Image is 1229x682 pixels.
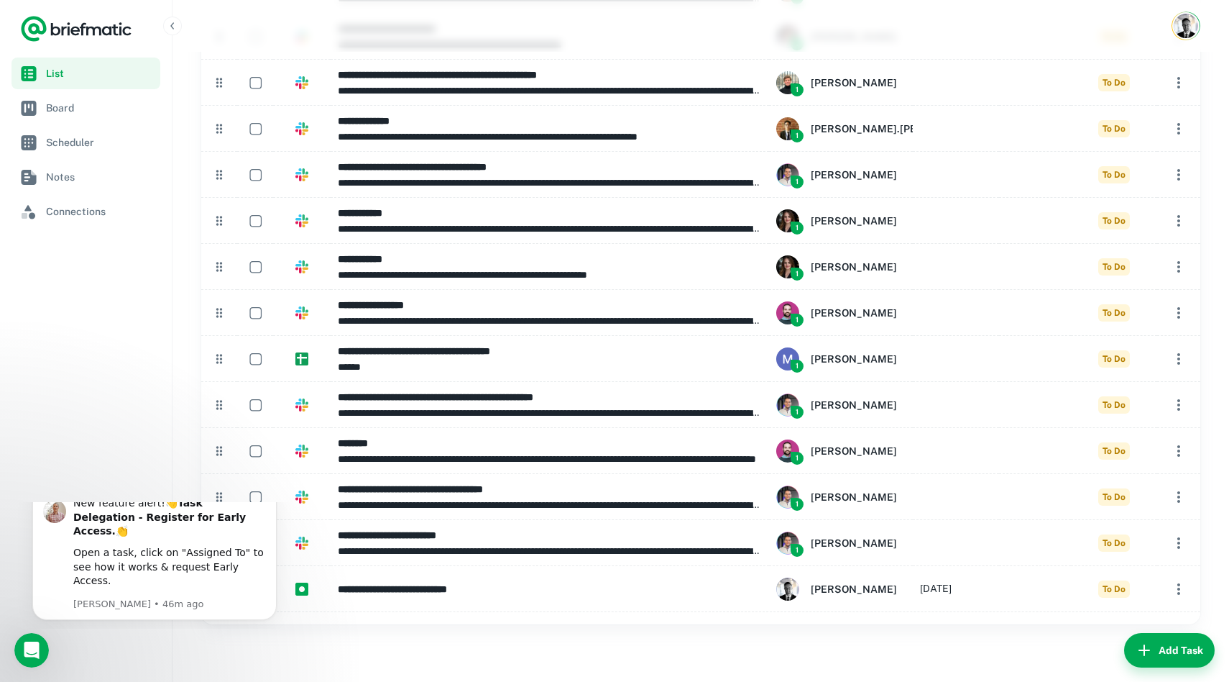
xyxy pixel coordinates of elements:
[295,583,308,596] img: https://app.briefmatic.com/assets/integrations/manual.png
[1098,350,1130,368] span: To Do
[295,306,308,319] img: https://app.briefmatic.com/assets/integrations/slack.png
[295,537,308,550] img: https://app.briefmatic.com/assets/integrations/slack.png
[791,268,804,281] span: 1
[811,75,897,91] h6: [PERSON_NAME]
[46,204,155,219] span: Connections
[776,209,799,232] img: 8401536434580_482dffa618dd6ea36241_72.jpg
[776,163,799,186] img: 5988666160582_80f600e859fc75e2d4aa_72.png
[811,351,897,367] h6: [PERSON_NAME]
[1174,14,1198,38] img: Stephan Geyer
[811,397,897,413] h6: [PERSON_NAME]
[1098,396,1130,414] span: To Do
[295,122,308,135] img: https://app.briefmatic.com/assets/integrations/slack.png
[776,117,986,140] div: mridul.​razdan
[811,259,897,275] h6: [PERSON_NAME]
[63,96,255,109] p: Message from Robert, sent 46m ago
[811,581,897,597] h6: [PERSON_NAME]
[46,65,155,81] span: List
[776,578,897,601] div: Stephan Geyer
[776,301,799,324] img: 4226923729859_05f9812fc1099ef8ed8d_72.png
[11,127,160,158] a: Scheduler
[791,83,804,96] span: 1
[791,129,804,142] span: 1
[776,578,799,601] img: ACg8ocLx0vH0G6fKZbmzKdDcsWO_Fo2oxEDilwHuitYwo9S5Saujyofv=s96-c
[1098,535,1130,552] span: To Do
[776,486,897,509] div: Daniel Brusch
[811,167,897,183] h6: [PERSON_NAME]
[776,163,897,186] div: Daniel Brusch
[776,440,799,463] img: 4226923729859_05f9812fc1099ef8ed8d_72.png
[46,100,155,116] span: Board
[14,633,49,668] iframe: Intercom live chat
[295,168,308,181] img: https://app.briefmatic.com/assets/integrations/slack.png
[776,532,799,555] img: 5988666160582_80f600e859fc75e2d4aa_72.png
[1098,304,1130,322] span: To Do
[776,301,897,324] div: Stefan Meyer
[1098,442,1130,460] span: To Do
[63,44,255,86] div: Open a task, click on "Assigned To" to see how it works & request Early Access.
[811,443,897,459] h6: [PERSON_NAME]
[811,489,897,505] h6: [PERSON_NAME]
[791,176,804,188] span: 1
[1098,258,1130,276] span: To Do
[791,314,804,327] span: 1
[776,394,897,417] div: Daniel Brusch
[1098,166,1130,183] span: To Do
[20,14,132,43] a: Logo
[811,213,897,229] h6: [PERSON_NAME]
[776,394,799,417] img: 5988666160582_80f600e859fc75e2d4aa_72.png
[811,535,897,551] h6: [PERSON_NAME]
[1124,633,1215,668] button: Add Task
[295,445,308,458] img: https://app.briefmatic.com/assets/integrations/slack.png
[1098,212,1130,229] span: To Do
[1172,12,1200,40] button: Account button
[295,214,308,227] img: https://app.briefmatic.com/assets/integrations/slack.png
[11,502,298,629] iframe: Intercom notifications message
[791,360,804,373] span: 1
[776,532,897,555] div: Daniel Brusch
[295,491,308,504] img: https://app.briefmatic.com/assets/integrations/slack.png
[811,305,897,321] h6: [PERSON_NAME]
[776,347,897,370] div: Mridul Razdan
[295,260,308,273] img: https://app.briefmatic.com/assets/integrations/slack.png
[1098,74,1130,91] span: To Do
[791,452,804,465] span: 1
[295,76,308,89] img: https://app.briefmatic.com/assets/integrations/slack.png
[791,406,804,419] span: 1
[295,353,308,365] img: https://app.briefmatic.com/assets/tasktypes/vnd.google-apps.spreadsheet.png
[46,169,155,185] span: Notes
[295,399,308,412] img: https://app.briefmatic.com/assets/integrations/slack.png
[791,498,804,511] span: 1
[791,222,804,235] span: 1
[11,92,160,124] a: Board
[776,71,799,94] img: 9465426172677_47c352cc46112dd21c9e_72.png
[11,58,160,89] a: List
[1098,488,1130,506] span: To Do
[776,255,897,278] div: Cynthia Eble
[776,255,799,278] img: 8401536434580_482dffa618dd6ea36241_72.jpg
[920,566,952,611] div: [DATE]
[776,209,897,232] div: Cynthia Eble
[1098,120,1130,137] span: To Do
[1098,581,1130,598] span: To Do
[791,544,804,557] span: 1
[11,161,160,193] a: Notes
[776,71,897,94] div: Jakob Hütten
[46,135,155,150] span: Scheduler
[811,121,986,137] h6: [PERSON_NAME].​[PERSON_NAME]
[776,117,799,140] img: 7486079563206_480b342d3897b50525cd_72.jpg
[776,440,897,463] div: Stefan Meyer
[776,347,799,370] img: ACg8ocLQYLswyFl8UG7BcXIWKCtY6sdwKV4v41-NhNGSWRGCpaoUUQ=s50-c-k-no
[776,486,799,509] img: 5988666160582_80f600e859fc75e2d4aa_72.png
[11,196,160,227] a: Connections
